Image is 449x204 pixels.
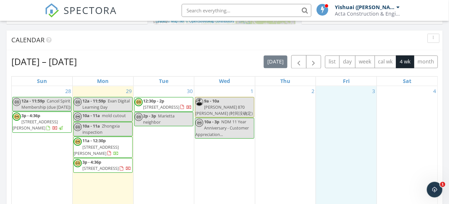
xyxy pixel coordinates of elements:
[371,86,377,97] a: Go to October 3, 2025
[291,55,307,69] button: Previous
[82,159,101,165] span: 3p - 4:36p
[13,113,21,121] img: ashicertifiedhomeinspector.jpg
[195,119,249,137] span: NDM 11 Year Anniversary - Customer Appreciation...
[195,104,253,116] span: [PERSON_NAME] 870 [PERSON_NAME] (时间没确定)
[13,119,58,131] span: [STREET_ADDRESS][PERSON_NAME]
[21,113,40,119] span: 3p - 4:36p
[73,137,133,158] a: 11a - 12:30p [STREET_ADDRESS][PERSON_NAME]
[218,77,231,86] a: Wednesday
[73,158,133,173] a: 3p - 4:36p [STREET_ADDRESS]
[21,98,45,104] span: 12a - 11:59p
[310,86,316,97] a: Go to October 2, 2025
[204,119,219,125] span: 10a - 3p
[74,138,82,146] img: ashicertifiedhomeinspector.jpg
[186,20,234,23] a: © OpenStreetMap contributors
[339,56,356,68] button: day
[249,86,255,97] a: Go to October 1, 2025
[82,159,131,171] a: 3p - 4:36p [STREET_ADDRESS]
[414,56,438,68] button: month
[64,86,72,97] a: Go to September 28, 2025
[143,113,156,119] span: 2p - 3p
[402,77,413,86] a: Saturday
[156,20,166,23] a: Leaflet
[342,77,351,86] a: Friday
[82,98,106,104] span: 12a - 11:59p
[427,182,443,197] iframe: Intercom live chat
[306,55,322,69] button: Next
[74,144,119,156] span: [STREET_ADDRESS][PERSON_NAME]
[11,55,77,68] h2: [DATE] – [DATE]
[74,138,119,156] a: 11a - 12:30p [STREET_ADDRESS][PERSON_NAME]
[204,98,219,104] span: 9a - 10a
[167,20,185,23] a: © MapTiler
[96,77,110,86] a: Monday
[195,98,203,106] img: img_7857.jpeg
[74,123,82,131] img: ashicertifiedhomeinspector.jpg
[125,86,133,97] a: Go to September 29, 2025
[195,119,203,127] img: ashicertifiedhomeinspector.jpg
[74,113,82,121] img: ashicertifiedhomeinspector.jpg
[375,56,397,68] button: cal wk
[135,113,143,121] img: ashicertifiedhomeinspector.jpg
[154,19,236,24] div: |
[82,123,120,135] span: Zhongxia inspection
[182,4,311,17] input: Search everything...
[13,98,21,106] img: ashicertifiedhomeinspector.jpg
[135,98,143,106] img: ashicertifiedhomeinspector.jpg
[158,77,170,86] a: Tuesday
[335,10,400,17] div: Acta Construction & Engineering, LLC
[264,56,287,68] button: [DATE]
[74,159,82,168] img: ashicertifiedhomeinspector.jpg
[432,86,438,97] a: Go to October 4, 2025
[143,113,175,125] span: Marietta neighbor
[355,56,375,68] button: week
[82,166,119,171] span: [STREET_ADDRESS]
[82,123,100,129] span: 10a - 11a
[21,98,71,110] span: Cancel Spirit Membership (due [DATE])
[13,113,64,131] a: 3p - 4:36p [STREET_ADDRESS][PERSON_NAME]
[335,4,395,10] div: Yishuai ([PERSON_NAME]) [PERSON_NAME]
[143,104,180,110] span: [STREET_ADDRESS]
[74,98,82,106] img: ashicertifiedhomeinspector.jpg
[440,182,445,187] span: 1
[45,9,117,22] a: SPECTORA
[11,36,44,45] span: Calendar
[325,56,340,68] button: list
[82,113,100,119] span: 10a - 11a
[36,77,48,86] a: Sunday
[102,113,126,119] span: mold cutout
[82,138,106,144] span: 11a - 12:30p
[64,3,117,17] span: SPECTORA
[45,3,59,18] img: The Best Home Inspection Software - Spectora
[12,112,72,133] a: 3p - 4:36p [STREET_ADDRESS][PERSON_NAME]
[82,98,130,110] span: Evan Digital Learning Day
[143,98,192,110] a: 12:30p - 2p [STREET_ADDRESS]
[186,86,194,97] a: Go to September 30, 2025
[143,98,164,104] span: 12:30p - 2p
[396,56,414,68] button: 4 wk
[134,97,194,112] a: 12:30p - 2p [STREET_ADDRESS]
[279,77,292,86] a: Thursday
